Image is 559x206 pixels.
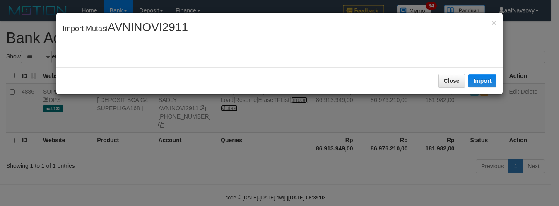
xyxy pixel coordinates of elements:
[468,74,496,87] button: Import
[438,74,465,88] button: Close
[492,18,496,27] span: ×
[108,21,188,34] span: AVNINOVI2911
[63,24,188,33] span: Import Mutasi
[492,18,496,27] button: Close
